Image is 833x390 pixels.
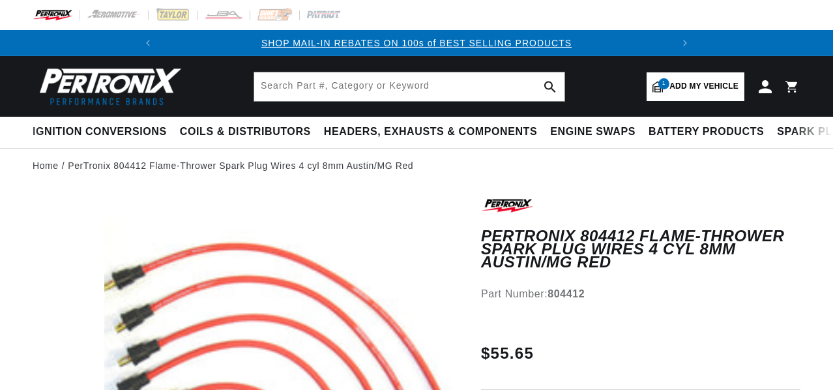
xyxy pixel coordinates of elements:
[180,125,311,139] span: Coils & Distributors
[33,158,800,173] nav: breadcrumbs
[642,117,770,147] summary: Battery Products
[161,36,673,50] div: Announcement
[658,78,669,89] span: 1
[481,230,800,269] h1: PerTronix 804412 Flame-Thrower Spark Plug Wires 4 cyl 8mm Austin/MG Red
[481,342,534,365] span: $55.65
[254,72,564,101] input: Search Part #, Category or Keyword
[481,286,800,303] div: Part Number:
[33,125,167,139] span: Ignition Conversions
[33,158,59,173] a: Home
[550,125,636,139] span: Engine Swaps
[649,125,764,139] span: Battery Products
[135,30,161,56] button: Translation missing: en.sections.announcements.previous_announcement
[68,158,413,173] a: PerTronix 804412 Flame-Thrower Spark Plug Wires 4 cyl 8mm Austin/MG Red
[647,72,744,101] a: 1Add my vehicle
[548,288,585,299] strong: 804412
[161,36,673,50] div: 1 of 2
[669,80,738,93] span: Add my vehicle
[536,72,564,101] button: search button
[324,125,537,139] span: Headers, Exhausts & Components
[33,64,183,109] img: Pertronix
[672,30,698,56] button: Translation missing: en.sections.announcements.next_announcement
[173,117,317,147] summary: Coils & Distributors
[317,117,544,147] summary: Headers, Exhausts & Components
[261,38,572,48] a: SHOP MAIL-IN REBATES ON 100s of BEST SELLING PRODUCTS
[544,117,642,147] summary: Engine Swaps
[33,117,173,147] summary: Ignition Conversions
